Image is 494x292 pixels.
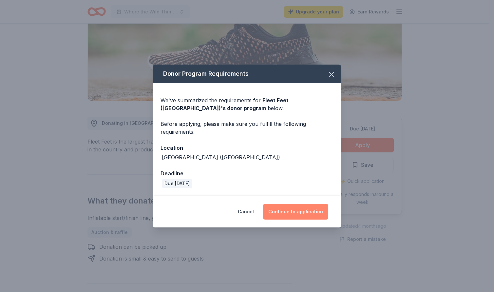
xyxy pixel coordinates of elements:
[162,153,280,161] div: [GEOGRAPHIC_DATA] ([GEOGRAPHIC_DATA])
[161,120,333,136] div: Before applying, please make sure you fulfill the following requirements:
[263,204,328,220] button: Continue to application
[238,204,254,220] button: Cancel
[161,144,333,152] div: Location
[161,96,333,112] div: We've summarized the requirements for below.
[161,169,333,178] div: Deadline
[153,65,341,83] div: Donor Program Requirements
[162,179,192,188] div: Due [DATE]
